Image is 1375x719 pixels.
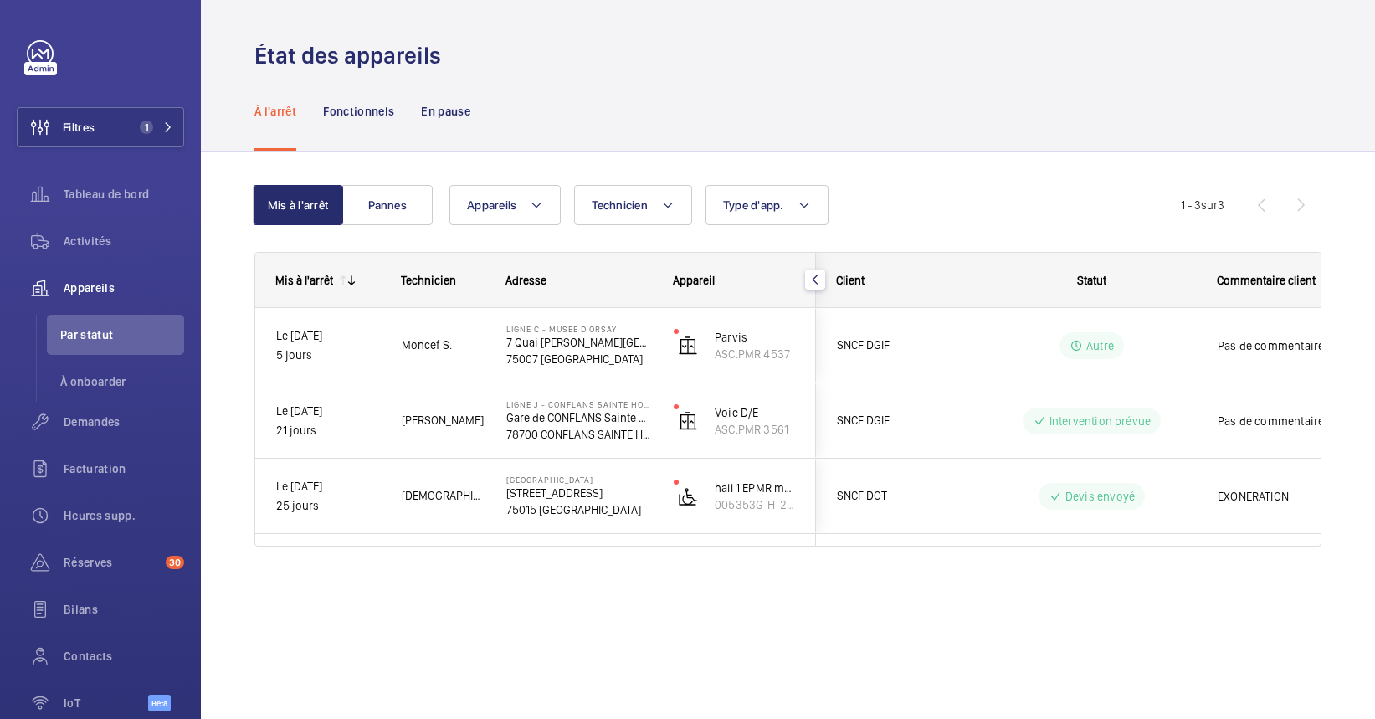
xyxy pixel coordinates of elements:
[64,460,184,477] span: Facturation
[342,185,433,225] button: Pannes
[421,103,470,120] p: En pause
[254,40,451,71] h1: État des appareils
[255,383,816,459] div: Press SPACE to select this row.
[254,103,296,120] p: À l'arrêt
[506,475,652,485] p: [GEOGRAPHIC_DATA]
[506,351,652,367] p: 75007 [GEOGRAPHIC_DATA]
[715,480,795,496] p: hall 1 EPMR métro gauche (PE-Y-1)
[678,486,698,506] img: platform_lift.svg
[166,556,184,569] span: 30
[402,336,485,355] span: Moncef S.
[1181,199,1224,211] span: 1 - 3 3
[506,501,652,518] p: 75015 [GEOGRAPHIC_DATA]
[253,185,343,225] button: Mis à l'arrêt
[506,399,652,409] p: Ligne J - CONFLANS SAINTE HONORINE
[323,103,394,120] p: Fonctionnels
[592,198,648,212] span: Technicien
[1065,488,1135,505] p: Devis envoyé
[673,274,796,287] div: Appareil
[506,485,652,501] p: [STREET_ADDRESS]
[506,324,652,334] p: Ligne C - MUSEE D ORSAY
[401,274,456,287] span: Technicien
[64,186,184,203] span: Tableau de bord
[715,496,795,513] p: 005353G-H-2-18-0-33
[64,601,184,618] span: Bilans
[255,459,816,534] div: Press SPACE to select this row.
[276,326,380,346] p: Le [DATE]
[837,486,966,506] span: SNCF DOT
[64,280,184,296] span: Appareils
[723,198,784,212] span: Type d'app.
[1049,413,1151,429] p: Intervention prévue
[1077,274,1106,287] span: Statut
[275,274,333,287] div: Mis à l'arrêt
[64,554,159,571] span: Réserves
[836,274,865,287] span: Client
[1086,337,1114,354] p: Autre
[715,404,795,421] p: Voie D/E
[678,411,698,431] img: elevator.svg
[574,185,692,225] button: Technicien
[678,336,698,356] img: elevator.svg
[64,233,184,249] span: Activités
[64,695,148,711] span: IoT
[63,119,95,136] span: Filtres
[837,336,966,355] span: SNCF DGIF
[715,346,795,362] p: ASC.PMR 4537
[276,477,380,496] p: Le [DATE]
[402,411,485,430] span: [PERSON_NAME]
[60,326,184,343] span: Par statut
[64,413,184,430] span: Demandes
[64,648,184,665] span: Contacts
[64,507,184,524] span: Heures supp.
[276,402,380,421] p: Le [DATE]
[60,373,184,390] span: À onboarder
[17,107,184,147] button: Filtres1
[276,496,380,516] p: 25 jours
[276,346,380,365] p: 5 jours
[506,426,652,443] p: 78700 CONFLANS SAINTE HONORINE
[715,421,795,438] p: ASC.PMR 3561
[148,695,171,711] span: Beta
[506,334,652,351] p: 7 Quai [PERSON_NAME][GEOGRAPHIC_DATA]
[402,486,485,506] span: [DEMOGRAPHIC_DATA][PERSON_NAME]
[276,421,380,440] p: 21 jours
[705,185,829,225] button: Type d'app.
[140,121,153,134] span: 1
[467,198,516,212] span: Appareils
[255,308,816,383] div: Press SPACE to select this row.
[1201,198,1218,212] span: sur
[715,329,795,346] p: Parvis
[837,411,966,430] span: SNCF DGIF
[505,274,546,287] span: Adresse
[506,409,652,426] p: Gare de CONFLANS Sainte Honorine
[449,185,561,225] button: Appareils
[1217,274,1316,287] span: Commentaire client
